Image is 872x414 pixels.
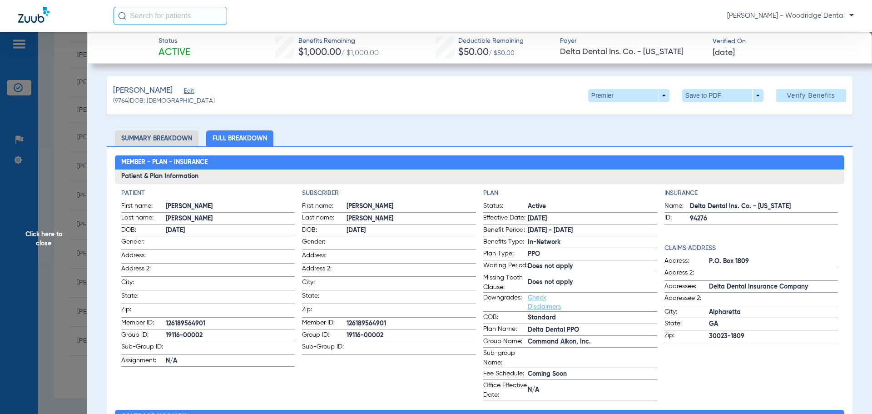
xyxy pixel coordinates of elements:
[302,330,347,341] span: Group ID:
[588,89,669,102] button: Premier
[709,332,838,341] span: 30023-1809
[483,313,528,324] span: COB:
[302,213,347,224] span: Last name:
[458,48,489,57] span: $50.00
[483,293,528,311] span: Downgrades:
[483,261,528,272] span: Waiting Period:
[528,262,657,271] span: Does not apply
[302,318,347,329] span: Member ID:
[302,278,347,290] span: City:
[121,356,166,367] span: Assignment:
[302,342,347,354] span: Sub-Group ID:
[664,189,838,198] app-breakdown-title: Insurance
[302,201,347,212] span: First name:
[690,202,838,211] span: Delta Dental Ins. Co. - [US_STATE]
[664,294,709,306] span: Addressee 2:
[347,331,476,340] span: 19116-00002
[528,369,657,379] span: Coming Soon
[483,225,528,236] span: Benefit Period:
[713,47,735,59] span: [DATE]
[113,85,173,96] span: [PERSON_NAME]
[528,226,657,235] span: [DATE] - [DATE]
[302,251,347,263] span: Address:
[483,273,528,292] span: Missing Tooth Clause:
[528,337,657,347] span: Command Alkon, Inc.
[166,319,295,329] span: 126189564901
[664,213,690,224] span: ID:
[483,337,528,348] span: Group Name:
[206,130,273,146] li: Full Breakdown
[483,213,528,224] span: Effective Date:
[560,46,705,58] span: Delta Dental Ins. Co. - [US_STATE]
[528,278,657,287] span: Does not apply
[121,291,166,304] span: State:
[713,37,857,46] span: Verified On
[528,249,657,259] span: PPO
[682,89,763,102] button: Save to PDF
[560,36,705,46] span: Payer
[347,214,476,224] span: [PERSON_NAME]
[166,331,295,340] span: 19116-00002
[302,189,476,198] h4: Subscriber
[483,201,528,212] span: Status:
[709,282,838,292] span: Delta Dental Insurance Company
[727,11,854,20] span: [PERSON_NAME] - Woodridge Dental
[341,50,379,57] span: / $1,000.00
[664,244,838,253] h4: Claims Address
[483,324,528,335] span: Plan Name:
[121,305,166,317] span: Zip:
[664,256,709,267] span: Address:
[347,202,476,211] span: [PERSON_NAME]
[166,226,295,235] span: [DATE]
[483,237,528,248] span: Benefits Type:
[302,291,347,304] span: State:
[483,249,528,260] span: Plan Type:
[302,225,347,236] span: DOB:
[483,349,528,368] span: Sub-group Name:
[121,189,295,198] h4: Patient
[787,92,835,99] span: Verify Benefits
[121,201,166,212] span: First name:
[483,189,657,198] app-breakdown-title: Plan
[121,213,166,224] span: Last name:
[664,282,709,293] span: Addressee:
[347,319,476,329] span: 126189564901
[298,36,379,46] span: Benefits Remaining
[18,7,50,23] img: Zuub Logo
[159,36,190,46] span: Status
[776,89,846,102] button: Verify Benefits
[709,257,838,266] span: P.O. Box 1809
[690,214,838,224] span: 94276
[489,50,515,56] span: / $50.00
[483,381,528,400] span: Office Effective Date:
[115,155,845,170] h2: Member - Plan - Insurance
[121,278,166,290] span: City:
[302,305,347,317] span: Zip:
[121,237,166,249] span: Gender:
[664,307,709,318] span: City:
[528,294,561,310] a: Check Disclaimers
[184,88,192,96] span: Edit
[347,226,476,235] span: [DATE]
[302,264,347,276] span: Address 2:
[664,331,709,342] span: Zip:
[298,48,341,57] span: $1,000.00
[528,238,657,247] span: In-Network
[166,202,295,211] span: [PERSON_NAME]
[528,202,657,211] span: Active
[528,385,657,395] span: N/A
[121,318,166,329] span: Member ID:
[709,319,838,329] span: GA
[528,214,657,224] span: [DATE]
[166,356,295,366] span: N/A
[121,264,166,276] span: Address 2:
[121,342,166,354] span: Sub-Group ID:
[118,12,126,20] img: Search Icon
[664,268,709,280] span: Address 2:
[115,170,845,184] h3: Patient & Plan Information
[664,319,709,330] span: State:
[483,369,528,380] span: Fee Schedule:
[113,96,215,106] span: (9764) DOB: [DEMOGRAPHIC_DATA]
